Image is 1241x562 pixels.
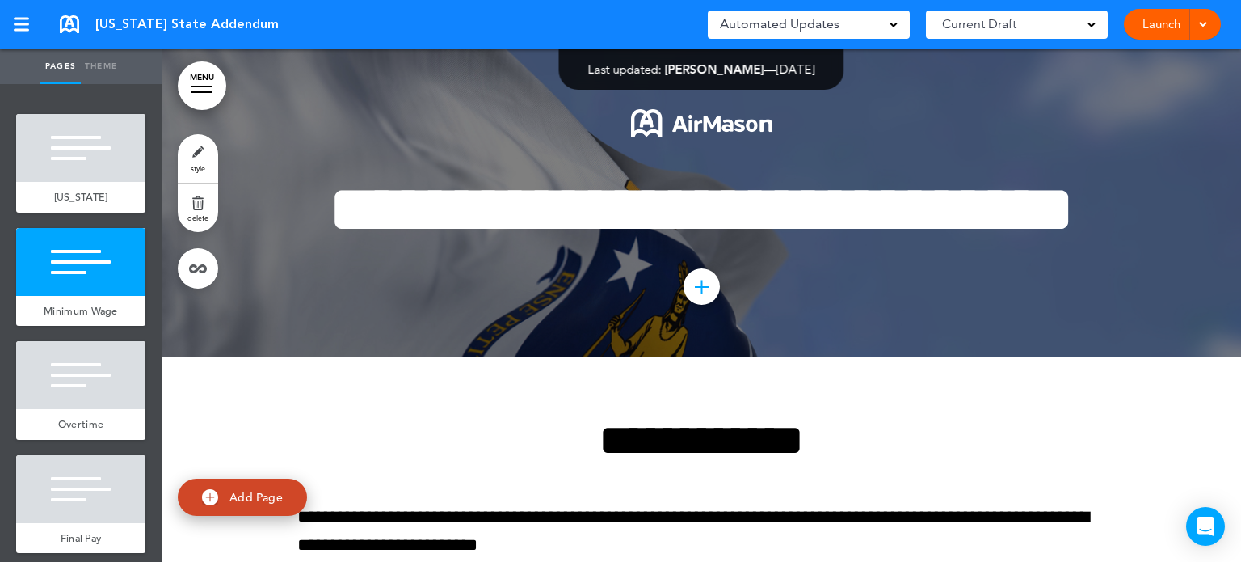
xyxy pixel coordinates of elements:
[178,61,226,110] a: MENU
[178,184,218,232] a: delete
[54,190,108,204] span: [US_STATE]
[588,63,815,75] div: —
[202,489,218,505] img: add.svg
[229,489,283,504] span: Add Page
[191,163,205,173] span: style
[40,49,81,84] a: Pages
[631,109,772,137] img: 1722553576973-Airmason_logo_White.png
[16,296,145,327] a: Minimum Wage
[178,134,218,183] a: style
[61,531,102,545] span: Final Pay
[720,13,839,36] span: Automated Updates
[1186,507,1225,546] div: Open Intercom Messenger
[95,15,279,33] span: [US_STATE] State Addendum
[16,523,145,554] a: Final Pay
[44,304,118,318] span: Minimum Wage
[187,213,208,222] span: delete
[16,182,145,213] a: [US_STATE]
[588,61,662,77] span: Last updated:
[58,417,103,431] span: Overtime
[665,61,764,77] span: [PERSON_NAME]
[776,61,815,77] span: [DATE]
[1136,9,1187,40] a: Launch
[81,49,121,84] a: Theme
[942,13,1016,36] span: Current Draft
[178,479,307,517] a: Add Page
[16,409,145,440] a: Overtime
